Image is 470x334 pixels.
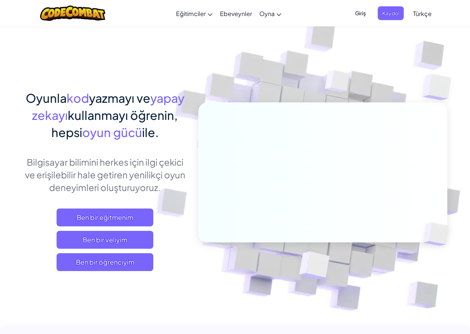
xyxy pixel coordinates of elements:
span: Oyna [259,10,275,18]
a: Ben bir eğitmenim [57,209,153,226]
img: Overlap cubes [311,55,364,111]
p: Bilgisayar bilimini herkes için ilgi çekici ve erişilebilir hale getiren yenilikçi oyun deneyimle... [23,156,187,194]
span: kullanmayı öğrenin, hepsi [51,108,178,140]
a: Türkçe [409,3,435,23]
span: ile. [142,125,159,140]
a: Eğitimciler [172,3,216,23]
span: oyun gücü [82,125,142,140]
a: Ben bir veliyim [57,231,153,249]
a: Ebeveynler [216,3,256,23]
span: Oyunla [26,90,67,105]
button: Giriş [351,6,370,20]
span: yazmayı ve [89,90,150,105]
img: Overlap cubes [410,207,466,261]
span: Türkçe [413,10,432,18]
span: kod [67,90,89,105]
span: Eğitimciler [176,10,206,18]
a: Oyna [256,3,285,23]
img: Overlap cubes [281,236,347,298]
button: Kaydol [378,6,404,20]
button: Ben bir öğrenciyim [57,253,153,271]
img: CodeCombat logo [40,6,105,21]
